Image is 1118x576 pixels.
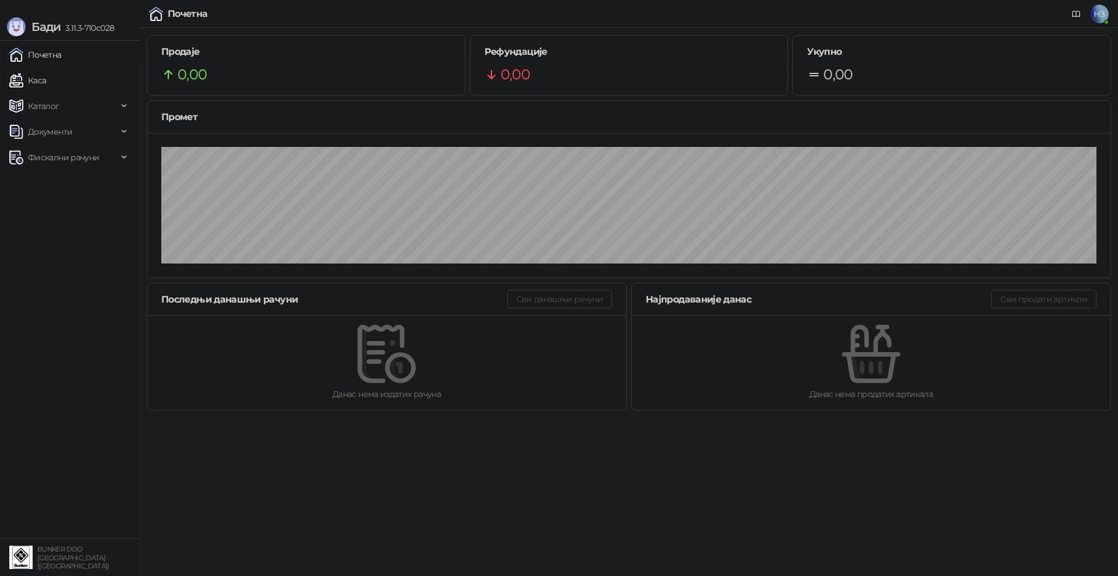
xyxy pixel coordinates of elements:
[646,292,991,307] div: Најпродаваније данас
[37,545,109,570] small: BUNKER DOO [GEOGRAPHIC_DATA] ([GEOGRAPHIC_DATA])
[161,45,451,59] h5: Продаје
[9,546,33,569] img: 64x64-companyLogo-d200c298-da26-4023-afd4-f376f589afb5.jpeg
[166,388,607,401] div: Данас нема издатих рачуна
[7,17,26,36] img: Logo
[168,9,208,19] div: Почетна
[61,23,114,33] span: 3.11.3-710c028
[161,110,1096,124] div: Промет
[507,290,612,308] button: Сви данашњи рачуни
[823,64,852,86] span: 0,00
[501,64,530,86] span: 0,00
[991,290,1096,308] button: Сви продати артикли
[650,388,1092,401] div: Данас нема продатих артикала
[161,292,507,307] div: Последњи данашњи рачуни
[484,45,774,59] h5: Рефундације
[1090,5,1109,23] span: НЗ
[807,45,1096,59] h5: Укупно
[9,69,46,92] a: Каса
[28,146,99,169] span: Фискални рачуни
[1067,5,1085,23] a: Документација
[178,64,207,86] span: 0,00
[9,43,62,66] a: Почетна
[31,20,61,34] span: Бади
[28,120,72,143] span: Документи
[28,94,59,118] span: Каталог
